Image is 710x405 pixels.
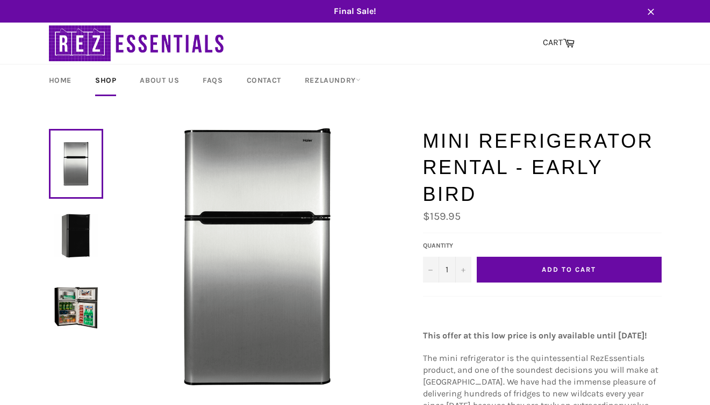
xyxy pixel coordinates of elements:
label: Quantity [423,241,471,250]
strong: This offer at this low price is only available until [DATE]! [423,330,647,341]
button: Decrease quantity [423,257,439,283]
button: Add to Cart [477,257,662,283]
span: Final Sale! [38,5,672,17]
img: Mini Refrigerator Rental - Early Bird [128,128,386,386]
a: FAQs [192,64,233,96]
a: Home [38,64,82,96]
img: Mini Refrigerator Rental - Early Bird [54,214,98,257]
a: CART [537,32,580,54]
img: RezEssentials [49,23,226,64]
span: Add to Cart [542,265,596,273]
a: About Us [129,64,190,96]
h1: Mini Refrigerator Rental - Early Bird [423,128,662,208]
img: Mini Refrigerator Rental - Early Bird [54,286,98,329]
button: Increase quantity [455,257,471,283]
a: RezLaundry [294,64,371,96]
a: Shop [84,64,127,96]
a: Contact [236,64,292,96]
span: $159.95 [423,210,461,222]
